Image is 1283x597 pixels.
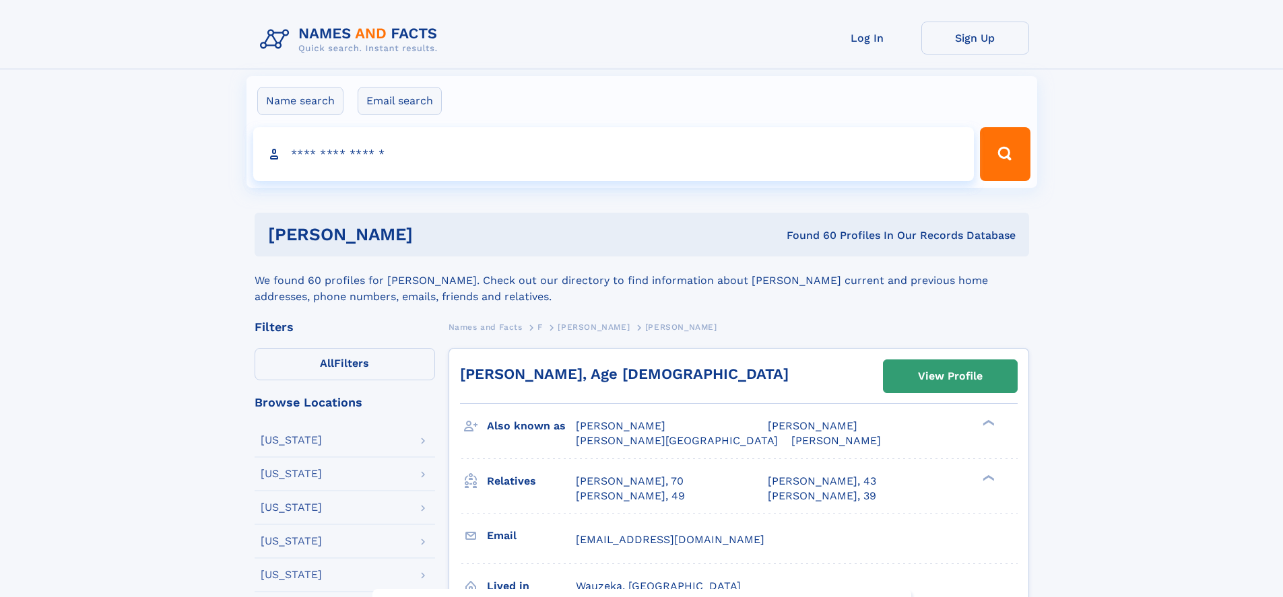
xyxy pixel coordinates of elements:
[320,357,334,370] span: All
[791,434,881,447] span: [PERSON_NAME]
[268,226,600,243] h1: [PERSON_NAME]
[979,419,995,427] div: ❯
[884,360,1017,392] a: View Profile
[980,127,1030,181] button: Search Button
[487,524,576,547] h3: Email
[576,434,778,447] span: [PERSON_NAME][GEOGRAPHIC_DATA]
[255,321,435,333] div: Filters
[576,580,741,592] span: Wauzeka, [GEOGRAPHIC_DATA]
[261,435,322,446] div: [US_STATE]
[255,256,1029,305] div: We found 60 profiles for [PERSON_NAME]. Check out our directory to find information about [PERSON...
[449,318,523,335] a: Names and Facts
[257,87,343,115] label: Name search
[645,322,717,332] span: [PERSON_NAME]
[255,22,449,58] img: Logo Names and Facts
[921,22,1029,55] a: Sign Up
[599,228,1016,243] div: Found 60 Profiles In Our Records Database
[576,474,684,489] a: [PERSON_NAME], 70
[261,502,322,513] div: [US_STATE]
[768,489,876,503] a: [PERSON_NAME], 39
[576,533,764,546] span: [EMAIL_ADDRESS][DOMAIN_NAME]
[255,396,435,409] div: Browse Locations
[261,569,322,580] div: [US_STATE]
[576,419,665,432] span: [PERSON_NAME]
[558,318,630,335] a: [PERSON_NAME]
[918,361,983,392] div: View Profile
[558,322,630,332] span: [PERSON_NAME]
[768,419,857,432] span: [PERSON_NAME]
[261,468,322,479] div: [US_STATE]
[979,473,995,482] div: ❯
[576,489,685,503] a: [PERSON_NAME], 49
[358,87,442,115] label: Email search
[261,536,322,547] div: [US_STATE]
[768,474,876,489] a: [PERSON_NAME], 43
[487,415,576,437] h3: Also known as
[487,470,576,493] h3: Relatives
[253,127,975,181] input: search input
[537,322,543,332] span: F
[460,365,789,382] a: [PERSON_NAME], Age [DEMOGRAPHIC_DATA]
[537,318,543,335] a: F
[814,22,921,55] a: Log In
[255,348,435,380] label: Filters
